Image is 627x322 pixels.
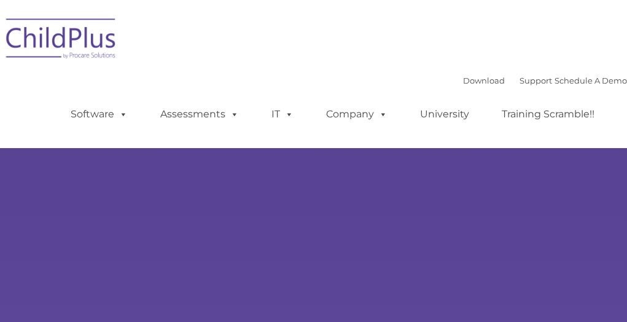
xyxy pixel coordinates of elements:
a: University [408,102,481,127]
a: Download [463,76,505,85]
a: Support [520,76,552,85]
a: Company [314,102,400,127]
a: IT [259,102,306,127]
a: Schedule A Demo [555,76,627,85]
a: Training Scramble!! [489,102,607,127]
font: | [463,76,627,85]
a: Software [58,102,140,127]
a: Assessments [148,102,251,127]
